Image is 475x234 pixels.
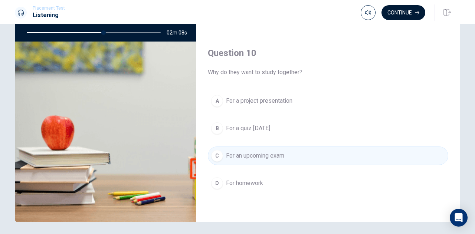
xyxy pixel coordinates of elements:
[226,151,284,160] span: For an upcoming exam
[226,179,263,188] span: For homework
[226,124,270,133] span: For a quiz [DATE]
[208,146,448,165] button: CFor an upcoming exam
[450,209,468,227] div: Open Intercom Messenger
[208,119,448,138] button: BFor a quiz [DATE]
[211,95,223,107] div: A
[33,6,65,11] span: Placement Test
[208,47,448,59] h4: Question 10
[208,174,448,192] button: DFor homework
[211,177,223,189] div: D
[33,11,65,20] h1: Listening
[208,92,448,110] button: AFor a project presentation
[208,68,448,77] span: Why do they want to study together?
[226,96,292,105] span: For a project presentation
[211,122,223,134] div: B
[15,42,196,222] img: Planning a Study Session
[167,24,193,42] span: 02m 08s
[211,150,223,162] div: C
[381,5,425,20] button: Continue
